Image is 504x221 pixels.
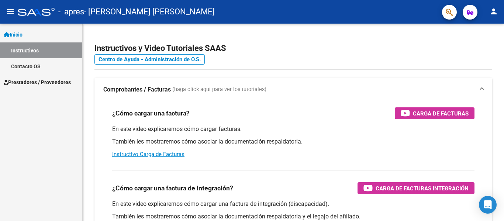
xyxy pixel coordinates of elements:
[94,54,205,65] a: Centro de Ayuda - Administración de O.S.
[6,7,15,16] mat-icon: menu
[112,183,233,193] h3: ¿Cómo cargar una factura de integración?
[84,4,215,20] span: - [PERSON_NAME] [PERSON_NAME]
[172,86,266,94] span: (haga click aquí para ver los tutoriales)
[112,138,474,146] p: También les mostraremos cómo asociar la documentación respaldatoria.
[112,213,474,221] p: También les mostraremos cómo asociar la documentación respaldatoria y el legajo del afiliado.
[376,184,469,193] span: Carga de Facturas Integración
[489,7,498,16] mat-icon: person
[112,108,190,118] h3: ¿Cómo cargar una factura?
[395,107,474,119] button: Carga de Facturas
[94,78,492,101] mat-expansion-panel-header: Comprobantes / Facturas (haga click aquí para ver los tutoriales)
[358,182,474,194] button: Carga de Facturas Integración
[413,109,469,118] span: Carga de Facturas
[112,200,474,208] p: En este video explicaremos cómo cargar una factura de integración (discapacidad).
[479,196,497,214] div: Open Intercom Messenger
[4,31,23,39] span: Inicio
[112,125,474,133] p: En este video explicaremos cómo cargar facturas.
[4,78,71,86] span: Prestadores / Proveedores
[112,151,184,158] a: Instructivo Carga de Facturas
[103,86,171,94] strong: Comprobantes / Facturas
[94,41,492,55] h2: Instructivos y Video Tutoriales SAAS
[58,4,84,20] span: - apres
